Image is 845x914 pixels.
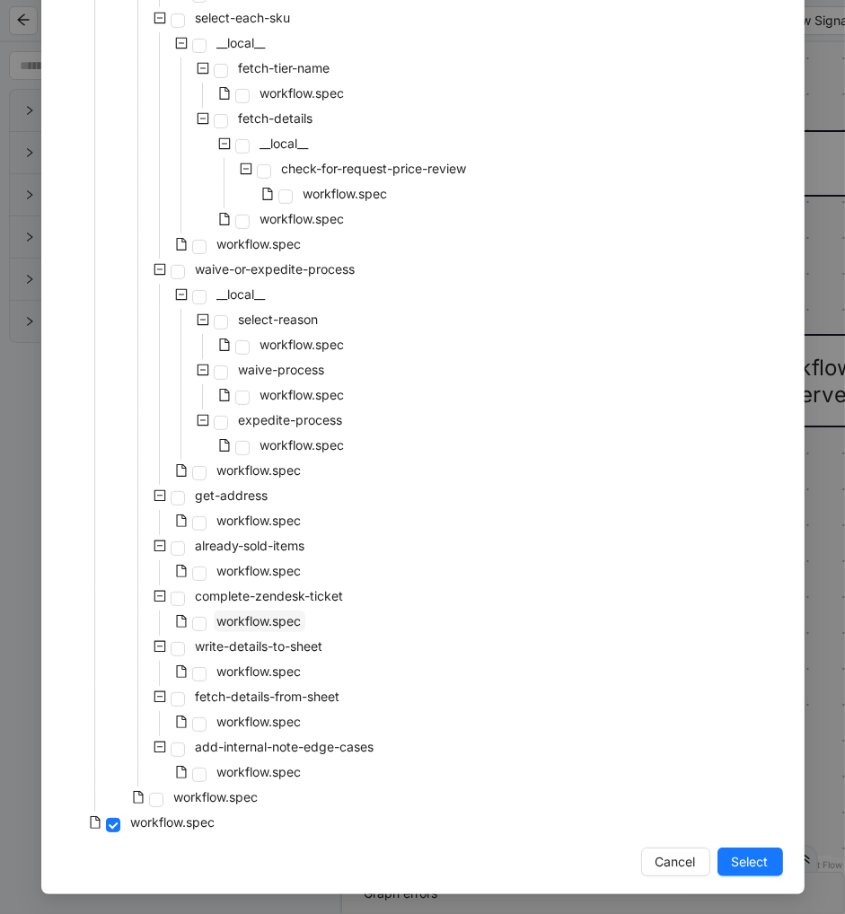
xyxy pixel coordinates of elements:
span: get-address [192,485,272,506]
span: expedite-process [239,412,343,427]
span: already-sold-items [192,535,309,557]
span: minus-square [218,137,231,150]
span: minus-square [240,163,252,175]
span: add-internal-note-edge-cases [196,739,374,754]
span: workflow.spec [257,208,348,230]
span: workflow.spec [260,211,345,226]
span: add-internal-note-edge-cases [192,736,378,758]
span: file [89,816,101,829]
span: Cancel [656,852,696,872]
span: file [175,514,188,527]
span: complete-zendesk-ticket [196,588,344,603]
span: minus-square [154,640,166,653]
span: __local__ [257,133,312,154]
span: workflow.spec [214,661,305,682]
span: fetch-details [235,108,317,129]
span: minus-square [154,263,166,276]
span: workflow.spec [304,186,388,201]
span: already-sold-items [196,538,305,553]
span: minus-square [197,313,209,326]
span: write-details-to-sheet [192,636,327,657]
span: file [218,439,231,452]
span: file [175,464,188,477]
span: file [175,665,188,678]
span: file [218,338,231,351]
span: waive-or-expedite-process [196,261,356,277]
button: Select [717,848,783,876]
span: workflow.spec [217,714,302,729]
span: fetch-details-from-sheet [196,689,340,704]
span: workflow.spec [214,510,305,532]
span: file [175,716,188,728]
span: fetch-details [239,110,313,126]
span: file [218,87,231,100]
span: workflow.spec [214,761,305,783]
span: workflow.spec [217,513,302,528]
span: select-each-sku [196,10,291,25]
span: file [175,565,188,577]
span: __local__ [214,32,269,54]
span: workflow.spec [257,334,348,356]
span: minus-square [175,288,188,301]
span: fetch-tier-name [239,60,330,75]
span: file [175,615,188,628]
span: get-address [196,488,268,503]
span: file [261,188,274,200]
span: workflow.spec [128,812,219,833]
span: __local__ [217,35,266,50]
span: workflow.spec [214,560,305,582]
span: minus-square [175,37,188,49]
span: workflow.spec [217,462,302,478]
span: minus-square [154,690,166,703]
span: write-details-to-sheet [196,638,323,654]
span: waive-or-expedite-process [192,259,359,280]
span: fetch-details-from-sheet [192,686,344,707]
span: workflow.spec [257,83,348,104]
span: file [175,238,188,250]
span: workflow.spec [217,236,302,251]
span: check-for-request-price-review [282,161,467,176]
span: minus-square [197,62,209,75]
span: workflow.spec [257,384,348,406]
span: workflow.spec [260,387,345,402]
span: workflow.spec [214,611,305,632]
span: workflow.spec [214,460,305,481]
span: file [132,791,145,804]
span: minus-square [197,112,209,125]
span: file [175,766,188,778]
span: workflow.spec [217,764,302,779]
span: workflow.spec [257,435,348,456]
span: workflow.spec [260,337,345,352]
span: file [218,389,231,401]
span: workflow.spec [174,789,259,804]
span: minus-square [197,364,209,376]
span: workflow.spec [217,563,302,578]
span: minus-square [154,489,166,502]
span: waive-process [235,359,329,381]
span: select-reason [239,312,319,327]
span: minus-square [154,12,166,24]
span: workflow.spec [214,233,305,255]
span: __local__ [214,284,269,305]
span: Select [732,852,769,872]
span: __local__ [260,136,309,151]
span: workflow.spec [171,787,262,808]
span: complete-zendesk-ticket [192,585,348,607]
span: minus-square [154,540,166,552]
span: fetch-tier-name [235,57,334,79]
span: workflow.spec [260,85,345,101]
span: file [218,213,231,225]
span: waive-process [239,362,325,377]
span: workflow.spec [300,183,392,205]
span: workflow.spec [131,814,216,830]
span: minus-square [154,741,166,753]
button: Cancel [641,848,710,876]
span: workflow.spec [214,711,305,733]
span: __local__ [217,286,266,302]
span: minus-square [197,414,209,426]
span: workflow.spec [260,437,345,453]
span: select-each-sku [192,7,295,29]
span: workflow.spec [217,664,302,679]
span: minus-square [154,590,166,602]
span: check-for-request-price-review [278,158,471,180]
